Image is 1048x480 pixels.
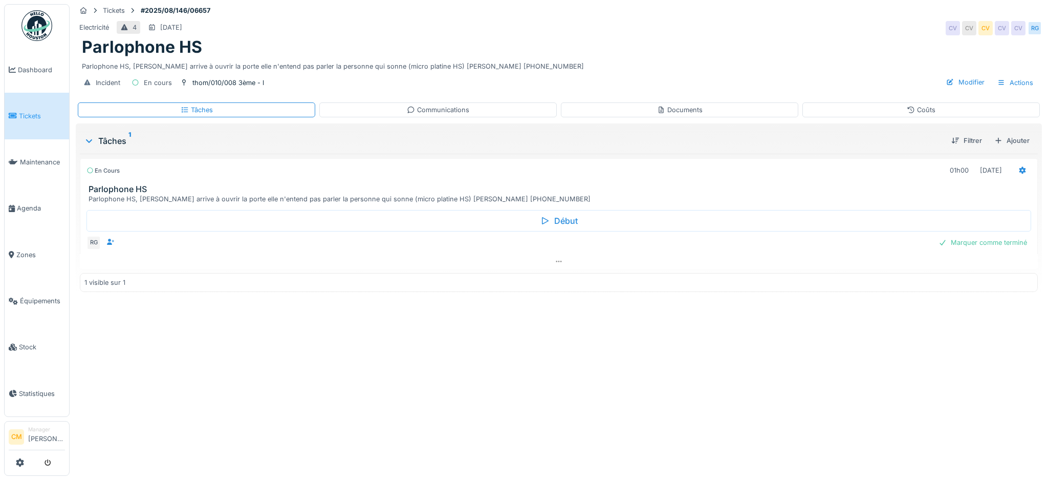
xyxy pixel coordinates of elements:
[942,75,989,89] div: Modifier
[96,78,120,88] div: Incident
[86,166,120,175] div: En cours
[82,57,1036,71] div: Parlophone HS, [PERSON_NAME] arrive à ouvrir la porte elle n'entend pas parler la personne qui so...
[17,203,65,213] span: Agenda
[947,134,986,148] div: Filtrer
[978,21,993,35] div: CV
[1011,21,1025,35] div: CV
[82,37,202,57] h1: Parlophone HS
[79,23,109,32] div: Electricité
[192,78,264,88] div: thom/010/008 3ème - l
[5,278,69,324] a: Équipements
[84,135,943,147] div: Tâches
[20,296,65,306] span: Équipements
[28,426,65,433] div: Manager
[89,194,1033,204] div: Parlophone HS, [PERSON_NAME] arrive à ouvrir la porte elle n'entend pas parler la personne qui so...
[128,135,131,147] sup: 1
[20,157,65,167] span: Maintenance
[86,236,101,250] div: RG
[993,75,1038,90] div: Actions
[9,426,65,450] a: CM Manager[PERSON_NAME]
[934,236,1031,249] div: Marquer comme terminé
[657,105,703,115] div: Documents
[16,250,65,260] span: Zones
[133,23,137,32] div: 4
[84,278,125,287] div: 1 visible sur 1
[5,324,69,370] a: Stock
[19,111,65,121] span: Tickets
[28,426,65,448] li: [PERSON_NAME]
[1028,21,1042,35] div: RG
[18,65,65,75] span: Dashboard
[9,429,24,445] li: CM
[5,47,69,93] a: Dashboard
[144,78,172,88] div: En cours
[946,21,960,35] div: CV
[950,165,969,175] div: 01h00
[5,370,69,416] a: Statistiques
[19,389,65,399] span: Statistiques
[5,185,69,232] a: Agenda
[5,139,69,185] a: Maintenance
[89,184,1033,194] h3: Parlophone HS
[86,210,1031,232] div: Début
[5,232,69,278] a: Zones
[103,6,125,15] div: Tickets
[137,6,214,15] strong: #2025/08/146/06657
[21,10,52,41] img: Badge_color-CXgf-gQk.svg
[980,165,1002,175] div: [DATE]
[160,23,182,32] div: [DATE]
[5,93,69,139] a: Tickets
[990,134,1034,148] div: Ajouter
[19,342,65,352] span: Stock
[907,105,935,115] div: Coûts
[407,105,469,115] div: Communications
[995,21,1009,35] div: CV
[181,105,213,115] div: Tâches
[962,21,976,35] div: CV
